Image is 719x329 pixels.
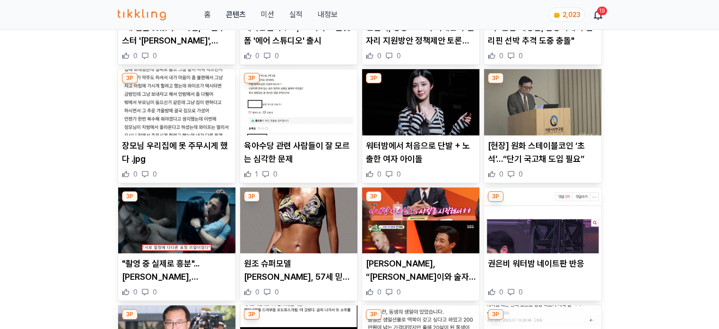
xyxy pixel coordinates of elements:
[122,21,232,47] p: "새 얼굴 찾았다"…바임, 스킨부스터 '[PERSON_NAME]', [PERSON_NAME] 발탁
[244,257,354,284] p: 원조 슈퍼모델 [PERSON_NAME], 57세 믿기지 않는 비키니 몸매 공개…“보이는 것 이상의 선언”
[549,8,583,22] a: coin 2,023
[118,69,235,135] img: 장모님 우리집에 못 주무시게 했다 .jpg
[289,9,302,20] a: 실적
[377,287,381,297] span: 0
[133,169,138,179] span: 0
[204,9,210,20] a: 홈
[133,51,138,61] span: 0
[255,51,260,61] span: 0
[366,73,381,83] div: 3P
[244,21,354,47] p: 메가존클라우드, AI 서비스 플랫폼 '에어 스튜디오' 출시
[488,139,598,166] p: [현장] 원화 스테이블코인 ‘초석’…“단기 국고채 도입 필요”
[240,187,357,254] img: 원조 슈퍼모델 박영선, 57세 믿기지 않는 비키니 몸매 공개…“보이는 것 이상의 선언”
[260,9,274,20] button: 미션
[563,11,580,18] span: 2,023
[519,51,523,61] span: 0
[366,21,476,47] p: 인천시, 경증 초로기 치매환자 일자리 지원방안 정책제안 토론회 개최
[488,257,598,270] p: 권은비 워터밤 네이트판 반응
[153,287,157,297] span: 0
[122,257,232,284] p: "촬영 중 실제로 흥분"...[PERSON_NAME], [PERSON_NAME]과 베드신 촬영 중 절정 가는 표정과 '신체적 부위 변화' 고백
[397,287,401,297] span: 0
[273,169,277,179] span: 0
[244,191,260,202] div: 3P
[377,51,381,61] span: 0
[118,187,235,254] img: "촬영 중 실제로 흥분"...김지훈, 이주빈과 베드신 촬영 중 절정 가는 표정과 '신체적 부위 변화' 고백
[275,51,279,61] span: 0
[118,187,236,302] div: 3P "촬영 중 실제로 흥분"...김지훈, 이주빈과 베드신 촬영 중 절정 가는 표정과 '신체적 부위 변화' 고백 "촬영 중 실제로 흥분"...[PERSON_NAME], [PE...
[366,257,476,284] p: [PERSON_NAME], “[PERSON_NAME]이와 술자리 멀리하니…” 동안 비결 공개…셋째 언급까지
[362,187,479,254] img: 안재욱, “동엽이와 술자리 멀리하니…” 동안 비결 공개…셋째 언급까지
[488,73,503,83] div: 3P
[240,69,357,135] img: 육아수당 관련 사람들이 잘 모르는 심각한 문제
[362,187,480,302] div: 3P 안재욱, “동엽이와 술자리 멀리하니…” 동안 비결 공개…셋째 언급까지 [PERSON_NAME], “[PERSON_NAME]이와 술자리 멀리하니…” 동안 비결 공개…셋째 ...
[122,309,138,320] div: 3P
[244,309,260,320] div: 3P
[499,51,503,61] span: 0
[594,9,602,20] a: 19
[240,187,358,302] div: 3P 원조 슈퍼모델 박영선, 57세 믿기지 않는 비키니 몸매 공개…“보이는 것 이상의 선언” 원조 슈퍼모델 [PERSON_NAME], 57세 믿기지 않는 비키니 몸매 공개…“...
[484,187,601,254] img: 권은비 워터밤 네이트판 반응
[244,73,260,83] div: 3P
[366,191,381,202] div: 3P
[153,51,157,61] span: 0
[362,69,480,183] div: 3P 워터밤에서 처음으로 단발 + 노출한 여자 아이돌 워터밤에서 처음으로 단발 + 노출한 여자 아이돌 0 0
[122,73,138,83] div: 3P
[366,139,476,166] p: 워터밤에서 처음으로 단발 + 노출한 여자 아이돌
[484,69,602,183] div: 3P [현장] 원화 스테이블코인 ‘초석’…“단기 국고채 도입 필요” [현장] 원화 스테이블코인 ‘초석’…“단기 국고채 도입 필요” 0 0
[488,191,503,202] div: 3P
[397,169,401,179] span: 0
[377,169,381,179] span: 0
[122,139,232,166] p: 장모님 우리집에 못 주무시게 했다 .jpg
[366,309,381,320] div: 3P
[153,169,157,179] span: 0
[488,309,503,320] div: 3P
[553,11,561,19] img: coin
[519,169,523,179] span: 0
[122,191,138,202] div: 3P
[255,287,260,297] span: 0
[499,287,503,297] span: 0
[362,69,479,135] img: 워터밤에서 처음으로 단발 + 노출한 여자 아이돌
[118,9,166,20] img: 티끌링
[484,69,601,135] img: [현장] 원화 스테이블코인 ‘초석’…“단기 국고채 도입 필요”
[225,9,245,20] a: 콘텐츠
[255,169,258,179] span: 1
[133,287,138,297] span: 0
[484,187,602,302] div: 3P 권은비 워터밤 네이트판 반응 권은비 워터밤 네이트판 반응 0 0
[275,287,279,297] span: 0
[240,69,358,183] div: 3P 육아수당 관련 사람들이 잘 모르는 심각한 문제 육아수당 관련 사람들이 잘 모르는 심각한 문제 1 0
[499,169,503,179] span: 0
[118,69,236,183] div: 3P 장모님 우리집에 못 주무시게 했다 .jpg 장모님 우리집에 못 주무시게 했다 .jpg 0 0
[317,9,337,20] a: 내정보
[244,139,354,166] p: 육아수당 관련 사람들이 잘 모르는 심각한 문제
[488,21,598,47] p: "中 군함·해경선, 남중국해서 필리핀 선박 추격 도중 충돌"
[397,51,401,61] span: 0
[597,7,607,15] div: 19
[519,287,523,297] span: 0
